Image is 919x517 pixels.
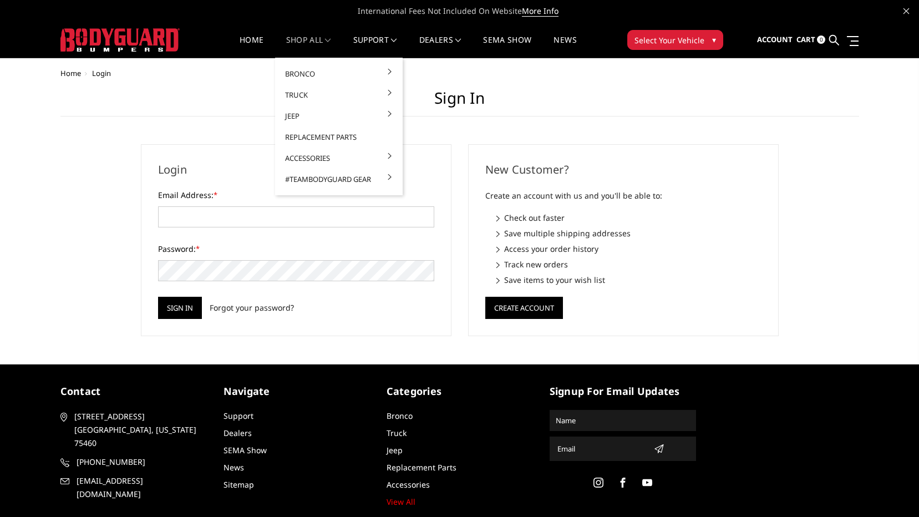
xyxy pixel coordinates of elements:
[224,428,252,438] a: Dealers
[757,25,793,55] a: Account
[485,297,563,319] button: Create Account
[74,410,203,450] span: [STREET_ADDRESS] [GEOGRAPHIC_DATA], [US_STATE] 75460
[387,496,415,507] a: View All
[60,455,207,469] a: [PHONE_NUMBER]
[224,445,267,455] a: SEMA Show
[77,455,205,469] span: [PHONE_NUMBER]
[496,274,761,286] li: Save items to your wish list
[280,126,398,148] a: Replacement Parts
[353,36,397,58] a: Support
[158,189,434,201] label: Email Address:
[224,410,253,421] a: Support
[796,25,825,55] a: Cart 0
[387,428,407,438] a: Truck
[158,297,202,319] input: Sign in
[522,6,558,17] a: More Info
[224,384,370,399] h5: Navigate
[92,68,111,78] span: Login
[387,384,533,399] h5: Categories
[757,34,793,44] span: Account
[224,479,254,490] a: Sitemap
[483,36,531,58] a: SEMA Show
[60,89,859,116] h1: Sign in
[286,36,331,58] a: shop all
[387,462,456,473] a: Replacement Parts
[210,302,294,313] a: Forgot your password?
[634,34,704,46] span: Select Your Vehicle
[551,412,694,429] input: Name
[712,34,716,45] span: ▾
[60,28,180,52] img: BODYGUARD BUMPERS
[796,34,815,44] span: Cart
[496,243,761,255] li: Access your order history
[77,474,205,501] span: [EMAIL_ADDRESS][DOMAIN_NAME]
[280,148,398,169] a: Accessories
[60,68,81,78] a: Home
[419,36,461,58] a: Dealers
[280,84,398,105] a: Truck
[553,440,649,458] input: Email
[387,410,413,421] a: Bronco
[554,36,576,58] a: News
[280,105,398,126] a: Jeep
[60,474,207,501] a: [EMAIL_ADDRESS][DOMAIN_NAME]
[485,301,563,312] a: Create Account
[60,384,207,399] h5: contact
[496,227,761,239] li: Save multiple shipping addresses
[224,462,244,473] a: News
[158,161,434,178] h2: Login
[817,36,825,44] span: 0
[627,30,723,50] button: Select Your Vehicle
[280,169,398,190] a: #TeamBodyguard Gear
[280,63,398,84] a: Bronco
[387,445,403,455] a: Jeep
[550,384,696,399] h5: signup for email updates
[485,161,761,178] h2: New Customer?
[496,258,761,270] li: Track new orders
[158,243,434,255] label: Password:
[496,212,761,224] li: Check out faster
[240,36,263,58] a: Home
[485,189,761,202] p: Create an account with us and you'll be able to:
[387,479,430,490] a: Accessories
